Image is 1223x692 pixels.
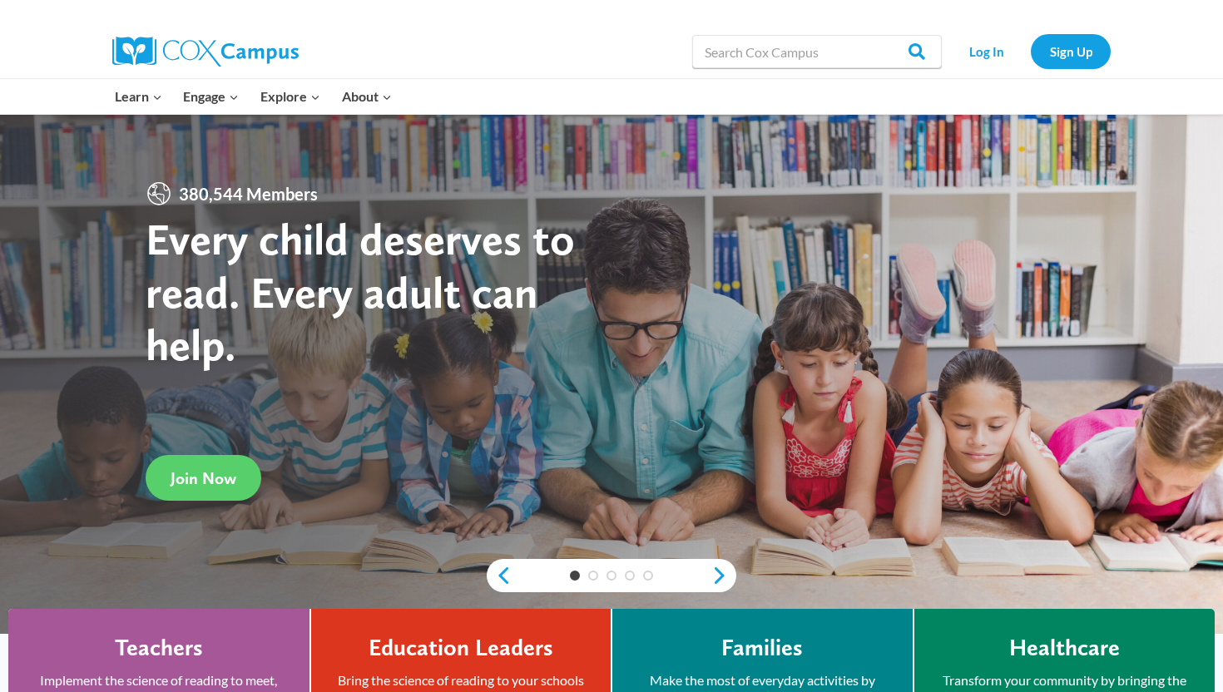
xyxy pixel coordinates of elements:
div: content slider buttons [487,559,736,592]
h4: Healthcare [1009,634,1120,662]
input: Search Cox Campus [692,35,942,68]
strong: Every child deserves to read. Every adult can help. [146,212,575,371]
nav: Primary Navigation [104,79,402,114]
a: Sign Up [1031,34,1111,68]
a: 1 [570,571,580,581]
img: Cox Campus [112,37,299,67]
span: Join Now [171,468,236,488]
a: 2 [588,571,598,581]
a: 4 [625,571,635,581]
span: About [342,86,392,107]
a: next [711,566,736,586]
h4: Education Leaders [369,634,553,662]
span: Learn [115,86,162,107]
a: Log In [950,34,1022,68]
span: Explore [260,86,320,107]
a: previous [487,566,512,586]
nav: Secondary Navigation [950,34,1111,68]
a: 3 [607,571,616,581]
span: 380,544 Members [172,180,324,207]
h4: Teachers [115,634,203,662]
a: Join Now [146,455,261,501]
a: 5 [643,571,653,581]
h4: Families [721,634,803,662]
span: Engage [183,86,239,107]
